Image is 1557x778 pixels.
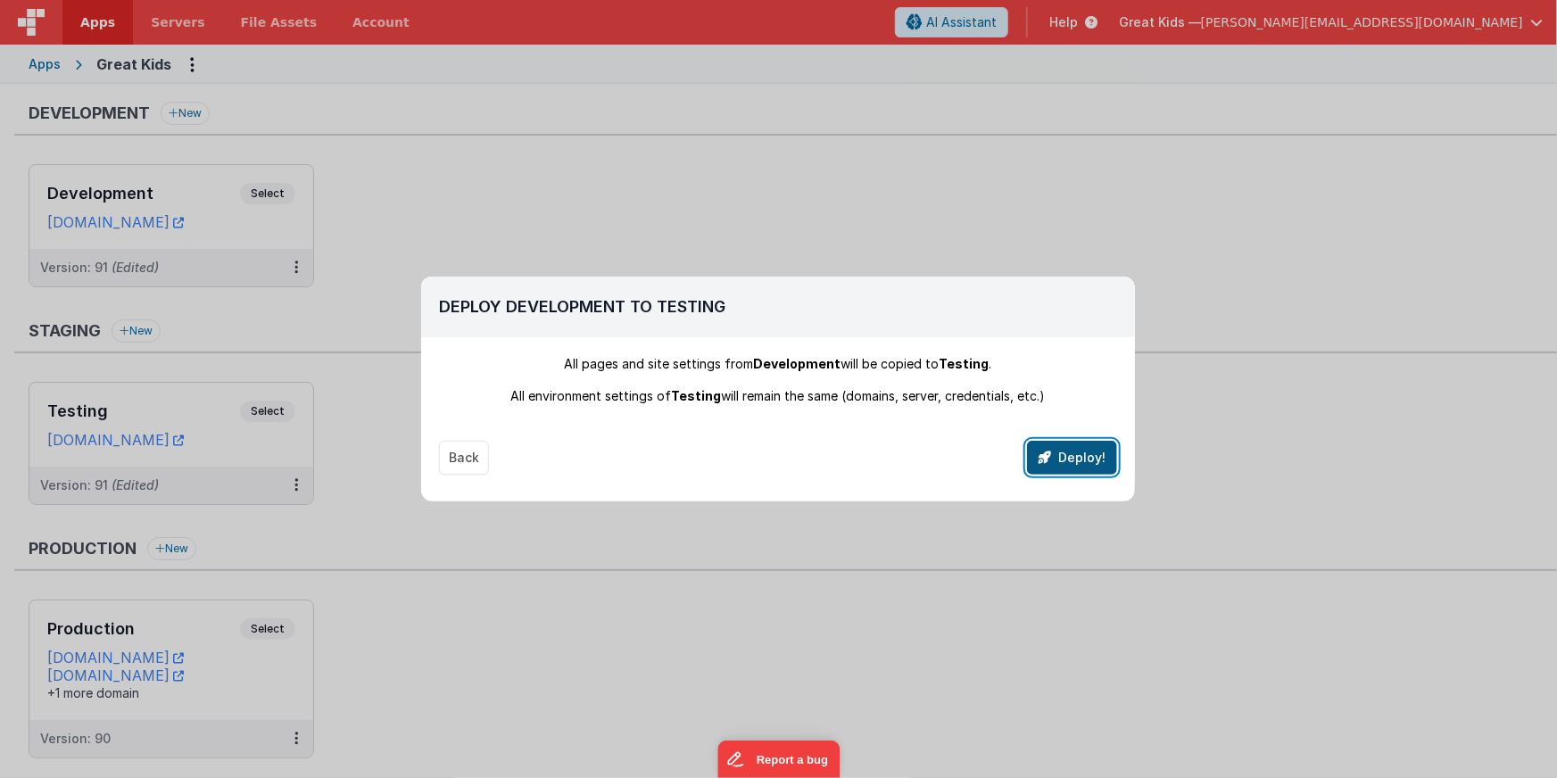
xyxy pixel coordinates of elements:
[754,356,841,371] span: Development
[940,356,990,371] span: Testing
[672,388,722,403] span: Testing
[439,294,1117,319] h2: Deploy Development To Testing
[717,741,840,778] iframe: Marker.io feedback button
[439,387,1117,405] div: All environment settings of will remain the same (domains, server, credentials, etc.)
[439,355,1117,373] div: All pages and site settings from will be copied to .
[439,441,489,475] button: Back
[1027,441,1117,475] button: Deploy!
